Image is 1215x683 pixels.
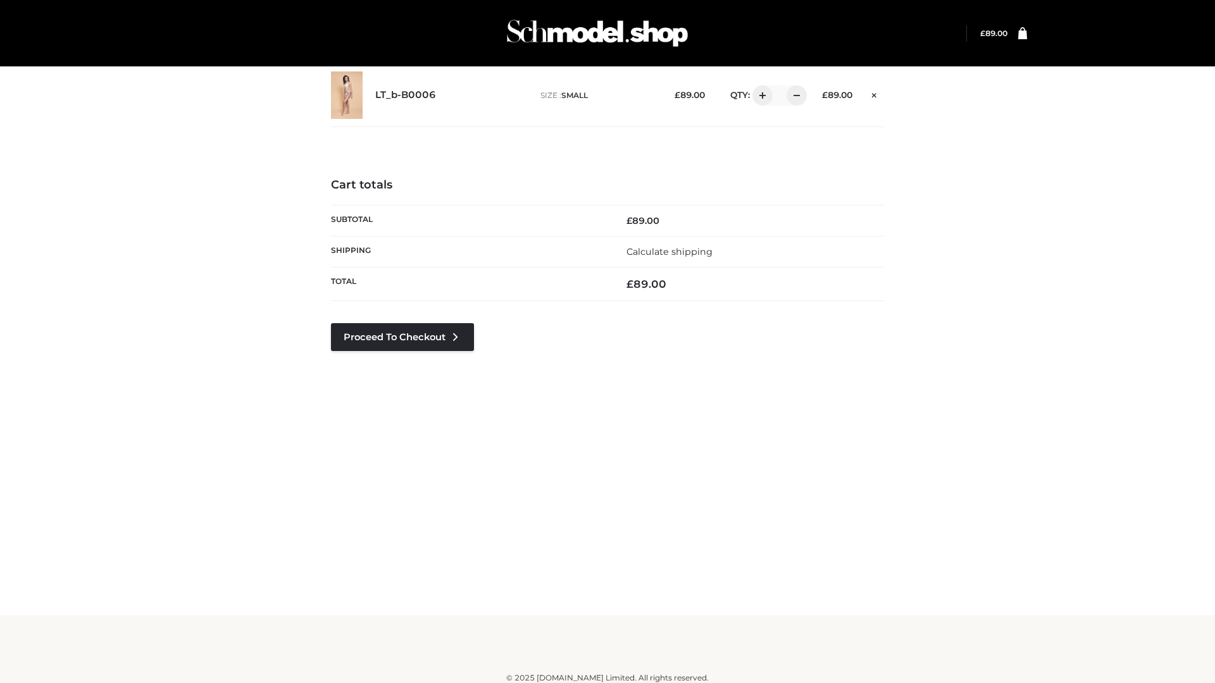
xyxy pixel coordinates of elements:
bdi: 89.00 [626,278,666,290]
span: £ [822,90,828,100]
bdi: 89.00 [822,90,852,100]
bdi: 89.00 [675,90,705,100]
a: Remove this item [865,85,884,102]
bdi: 89.00 [626,215,659,226]
th: Total [331,268,607,301]
span: £ [626,278,633,290]
span: £ [626,215,632,226]
a: £89.00 [980,28,1007,38]
div: QTY: [718,85,802,106]
img: Schmodel Admin 964 [502,8,692,58]
span: £ [980,28,985,38]
th: Shipping [331,236,607,267]
th: Subtotal [331,205,607,236]
a: Calculate shipping [626,246,713,257]
h4: Cart totals [331,178,884,192]
span: SMALL [561,90,588,100]
a: LT_b-B0006 [375,89,436,101]
bdi: 89.00 [980,28,1007,38]
p: size : [540,90,655,101]
a: Proceed to Checkout [331,323,474,351]
span: £ [675,90,680,100]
